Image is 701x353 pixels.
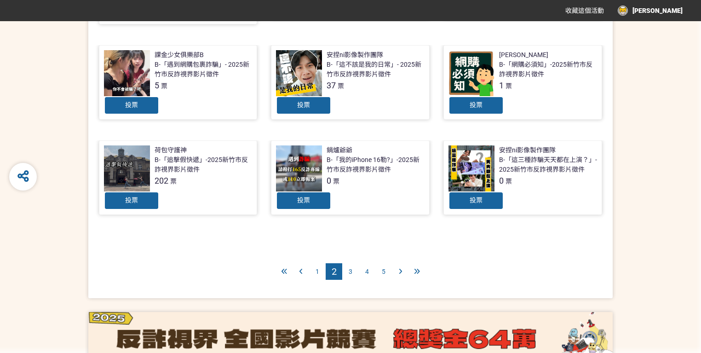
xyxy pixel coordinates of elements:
[316,268,319,275] span: 1
[99,45,258,120] a: 課金少女俱樂部BB-「遇到網購包裹詐騙」- 2025新竹市反詐視界影片徵件5票投票
[443,140,602,215] a: 安捏ni影像製作團隊B-「這三種詐騙天天都在上演？」- 2025新竹市反詐視界影片徵件0票投票
[382,268,385,275] span: 5
[155,60,253,79] div: B-「遇到網購包裹詐騙」- 2025新竹市反詐視界影片徵件
[297,197,310,204] span: 投票
[332,266,337,277] span: 2
[125,197,138,204] span: 投票
[506,82,512,90] span: 票
[297,101,310,109] span: 投票
[333,178,339,185] span: 票
[327,60,425,79] div: B-「這不該是我的日常」- 2025新竹市反詐視界影片徵件
[338,82,344,90] span: 票
[327,145,352,155] div: 鍋爐爺爺
[499,60,597,79] div: B-「網購必須知」-2025新竹市反詐視界影片徵件
[155,50,204,60] div: 課金少女俱樂部B
[327,81,336,90] span: 37
[565,7,604,14] span: 收藏這個活動
[155,155,253,174] div: B-「追擊假快遞」-2025新竹市反詐視界影片徵件
[506,178,512,185] span: 票
[470,101,483,109] span: 投票
[271,140,430,215] a: 鍋爐爺爺B-「我的iPhone 16勒?」-2025新竹市反詐視界影片徵件0票投票
[170,178,177,185] span: 票
[499,155,597,174] div: B-「這三種詐騙天天都在上演？」- 2025新竹市反詐視界影片徵件
[155,145,187,155] div: 荷包守護神
[365,268,369,275] span: 4
[155,176,168,185] span: 202
[499,50,548,60] div: [PERSON_NAME]
[99,140,258,215] a: 荷包守護神B-「追擊假快遞」-2025新竹市反詐視界影片徵件202票投票
[349,268,352,275] span: 3
[327,50,383,60] div: 安捏ni影像製作團隊
[271,45,430,120] a: 安捏ni影像製作團隊B-「這不該是我的日常」- 2025新竹市反詐視界影片徵件37票投票
[125,101,138,109] span: 投票
[499,145,556,155] div: 安捏ni影像製作團隊
[155,81,159,90] span: 5
[161,82,167,90] span: 票
[499,81,504,90] span: 1
[327,155,425,174] div: B-「我的iPhone 16勒?」-2025新竹市反詐視界影片徵件
[499,176,504,185] span: 0
[470,197,483,204] span: 投票
[443,45,602,120] a: [PERSON_NAME]B-「網購必須知」-2025新竹市反詐視界影片徵件1票投票
[327,176,331,185] span: 0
